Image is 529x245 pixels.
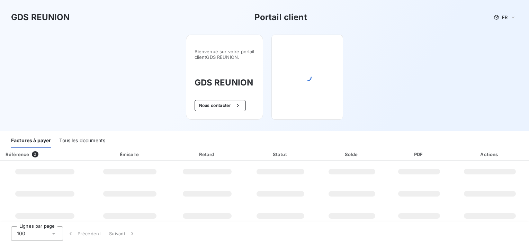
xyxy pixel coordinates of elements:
span: Bienvenue sur votre portail client GDS REUNION . [195,49,254,60]
h3: Portail client [254,11,307,24]
h3: GDS REUNION [11,11,70,24]
span: 100 [17,230,25,237]
div: Solde [318,151,386,158]
div: Factures à payer [11,134,51,148]
div: Statut [246,151,315,158]
button: Précédent [63,226,105,241]
div: Émise le [91,151,169,158]
button: Nous contacter [195,100,246,111]
h3: GDS REUNION [195,76,254,89]
div: Référence [6,152,29,157]
span: 0 [32,151,38,157]
button: Suivant [105,226,140,241]
div: PDF [389,151,449,158]
div: Actions [452,151,528,158]
span: FR [502,15,508,20]
div: Tous les documents [59,134,105,148]
div: Retard [172,151,243,158]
